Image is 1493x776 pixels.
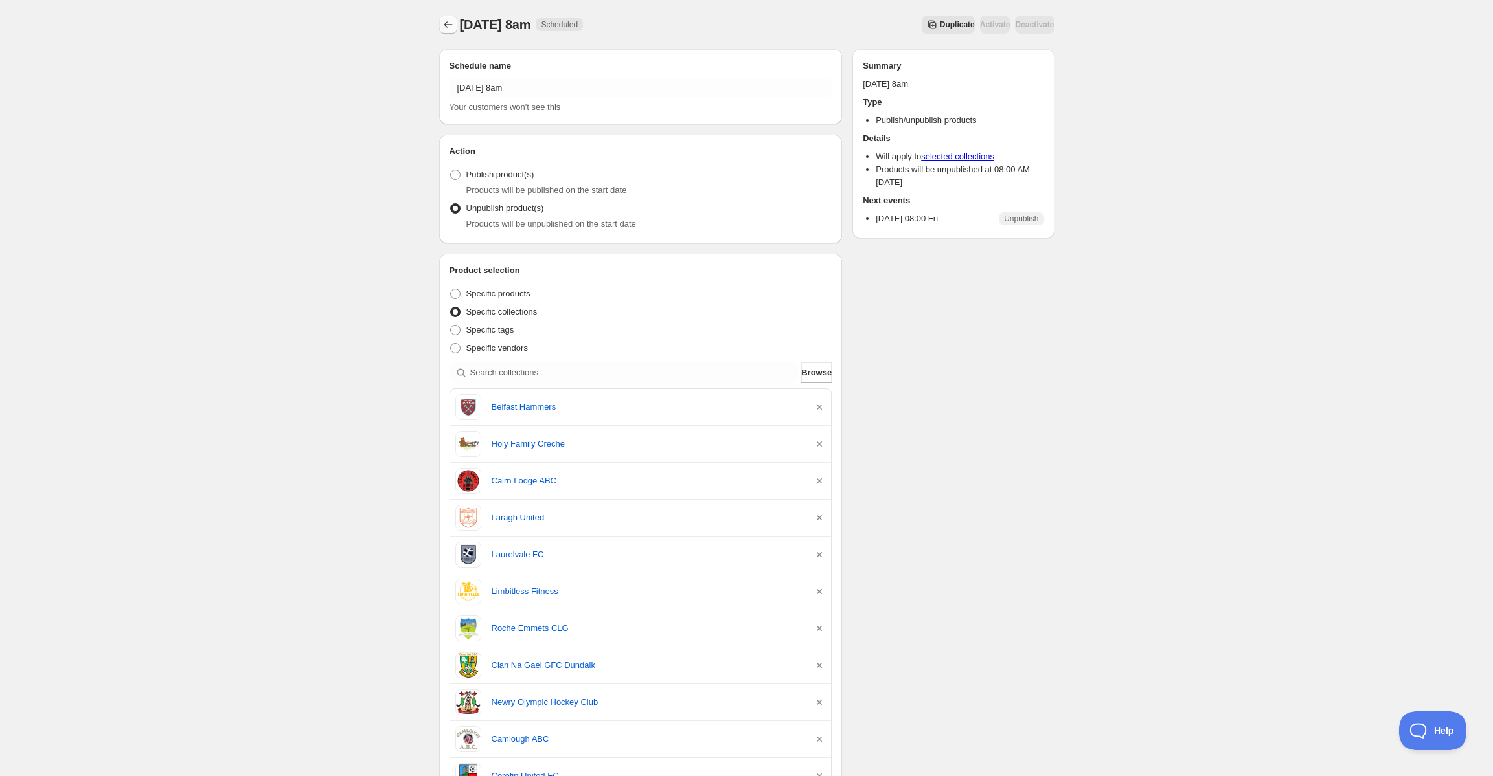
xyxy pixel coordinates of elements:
[466,325,514,335] span: Specific tags
[863,194,1043,207] h2: Next events
[466,219,636,228] span: Products will be unpublished on the start date
[940,19,975,30] span: Duplicate
[466,343,528,353] span: Specific vendors
[470,362,799,383] input: Search collections
[922,16,975,34] button: Secondary action label
[460,17,531,32] span: [DATE] 8am
[801,366,832,379] span: Browse
[541,19,578,30] span: Scheduled
[492,696,803,709] a: Newry Olympic Hockey Club
[466,307,538,316] span: Specific collections
[466,185,627,195] span: Products will be published on the start date
[492,733,803,746] a: Camlough ABC
[492,401,803,414] a: Belfast Hammers
[876,150,1043,163] li: Will apply to
[439,16,457,34] button: Schedules
[450,145,832,158] h2: Action
[876,212,938,225] p: [DATE] 08:00 Fri
[492,622,803,635] a: Roche Emmets CLG
[1004,214,1038,224] span: Unpublish
[863,132,1043,145] h2: Details
[1399,711,1467,750] iframe: Toggle Customer Support
[863,78,1043,91] p: [DATE] 8am
[450,60,832,72] h2: Schedule name
[492,474,803,487] a: Cairn Lodge ABC
[921,151,994,161] a: selected collections
[492,438,803,450] a: Holy Family Creche
[466,170,534,179] span: Publish product(s)
[876,163,1043,189] li: Products will be unpublished at 08:00 AM [DATE]
[492,585,803,598] a: Limbitless Fitness
[492,548,803,561] a: Laurelvale FC
[876,114,1043,127] li: Publish/unpublish products
[492,659,803,672] a: Clan Na Gael GFC Dundalk
[863,60,1043,72] h2: Summary
[450,264,832,277] h2: Product selection
[466,203,544,213] span: Unpublish product(s)
[466,289,530,298] span: Specific products
[450,102,561,112] span: Your customers won't see this
[863,96,1043,109] h2: Type
[801,362,832,383] button: Browse
[492,511,803,524] a: Laragh United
